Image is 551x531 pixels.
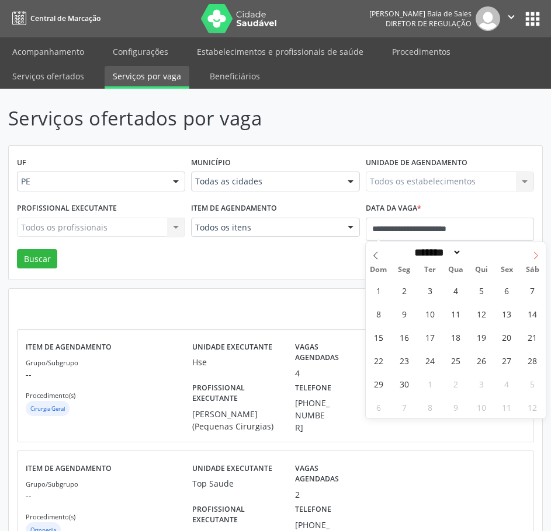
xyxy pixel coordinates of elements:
label: Profissional executante [17,200,117,218]
label: Unidade executante [192,459,272,477]
a: Central de Marcação [8,9,101,28]
span: Junho 22, 2025 [367,349,390,372]
span: Junho 12, 2025 [470,302,493,325]
span: Todos os itens [195,222,335,233]
label: Vagas agendadas [295,459,356,488]
span: Junho 4, 2025 [444,279,467,302]
button:  [500,6,522,31]
span: Julho 8, 2025 [418,396,441,418]
span: Julho 3, 2025 [470,372,493,395]
span: Junho 11, 2025 [444,302,467,325]
span: Julho 10, 2025 [470,396,493,418]
span: Julho 1, 2025 [418,372,441,395]
div: [PHONE_NUMBER] [295,397,330,434]
span: Junho 6, 2025 [495,279,518,302]
span: Qui [469,266,494,274]
span: Junho 3, 2025 [418,279,441,302]
a: Serviços por vaga [105,66,189,89]
label: Unidade de agendamento [366,154,467,172]
span: Junho 7, 2025 [521,279,544,302]
span: Junho 14, 2025 [521,302,544,325]
div: [PERSON_NAME] Baia de Sales [369,9,472,19]
span: Junho 5, 2025 [470,279,493,302]
i:  [505,11,518,23]
div: 4 [295,367,356,379]
select: Month [411,246,462,258]
span: Todas as cidades [195,176,335,187]
span: Junho 23, 2025 [393,349,415,372]
span: Julho 9, 2025 [444,396,467,418]
span: Junho 8, 2025 [367,302,390,325]
span: Julho 5, 2025 [521,372,544,395]
a: Estabelecimentos e profissionais de saúde [189,41,372,62]
span: Sáb [520,266,546,274]
span: Junho 28, 2025 [521,349,544,372]
span: Junho 9, 2025 [393,302,415,325]
button: apps [522,9,543,29]
a: Acompanhamento [4,41,92,62]
span: Junho 13, 2025 [495,302,518,325]
a: Serviços ofertados [4,66,92,86]
small: Grupo/Subgrupo [26,480,78,488]
label: Telefone [295,379,331,397]
button: Buscar [17,249,57,269]
div: 2 [295,488,356,501]
span: Dom [366,266,391,274]
span: Junho 10, 2025 [418,302,441,325]
span: Junho 15, 2025 [367,326,390,348]
label: UF [17,154,26,172]
label: Vagas agendadas [295,338,356,366]
a: Procedimentos [384,41,459,62]
span: Junho 19, 2025 [470,326,493,348]
span: Julho 2, 2025 [444,372,467,395]
span: Julho 4, 2025 [495,372,518,395]
span: Junho 2, 2025 [393,279,415,302]
span: Junho 27, 2025 [495,349,518,372]
p: Serviços ofertados por vaga [8,104,383,133]
span: Junho 18, 2025 [444,326,467,348]
img: img [476,6,500,31]
p: -- [26,490,192,502]
span: Junho 17, 2025 [418,326,441,348]
p: -- [26,368,192,380]
span: Diretor de regulação [386,19,472,29]
label: Item de agendamento [26,459,112,477]
div: Hse [192,356,279,368]
span: Seg [391,266,417,274]
span: Junho 25, 2025 [444,349,467,372]
span: Julho 12, 2025 [521,396,544,418]
span: Central de Marcação [30,13,101,23]
span: Junho 30, 2025 [393,372,415,395]
span: Junho 21, 2025 [521,326,544,348]
label: Profissional executante [192,501,279,529]
input: Year [462,246,500,258]
span: Junho 16, 2025 [393,326,415,348]
small: Cirurgia Geral [30,405,65,413]
span: Junho 1, 2025 [367,279,390,302]
span: Junho 26, 2025 [470,349,493,372]
small: Procedimento(s) [26,512,75,521]
span: Sex [494,266,520,274]
label: Unidade executante [192,338,272,356]
span: Qua [443,266,469,274]
label: Município [191,154,231,172]
span: Julho 6, 2025 [367,396,390,418]
a: Configurações [105,41,176,62]
span: Junho 29, 2025 [367,372,390,395]
span: Ter [417,266,443,274]
label: Profissional executante [192,379,279,408]
label: Telefone [295,501,331,519]
div: [PERSON_NAME] (Pequenas Cirurgias) [192,408,279,432]
span: Julho 11, 2025 [495,396,518,418]
span: Julho 7, 2025 [393,396,415,418]
span: Junho 20, 2025 [495,326,518,348]
span: Junho 24, 2025 [418,349,441,372]
small: Grupo/Subgrupo [26,358,78,367]
a: Beneficiários [202,66,268,86]
span: PE [21,176,161,187]
label: Data da vaga [366,200,421,218]
label: Item de agendamento [191,200,277,218]
small: Procedimento(s) [26,391,75,400]
div: Top Saude [192,477,279,490]
label: Item de agendamento [26,338,112,356]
